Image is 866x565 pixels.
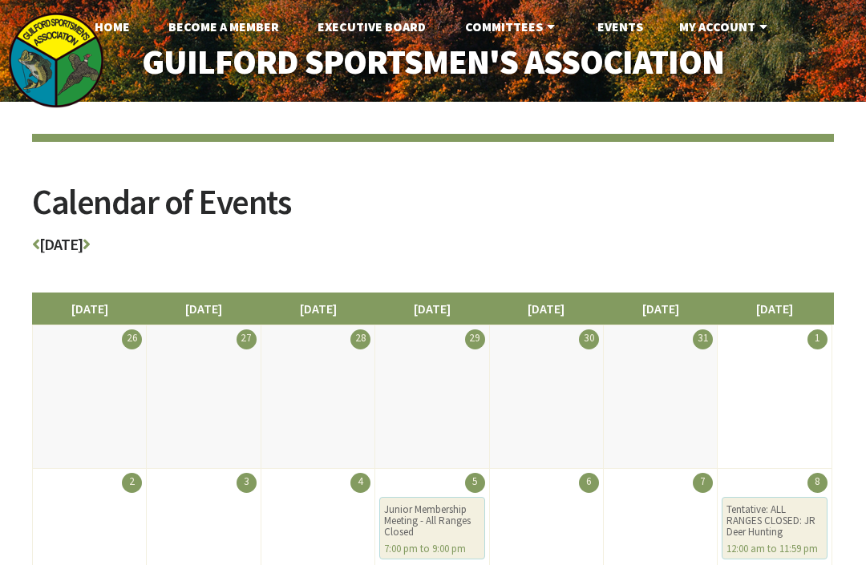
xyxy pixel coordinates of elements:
div: Junior Membership Meeting - All Ranges Closed [384,504,480,538]
a: Executive Board [305,10,439,42]
div: 12:00 am to 11:59 pm [726,543,822,555]
li: [DATE] [717,293,832,325]
div: Tentative: ALL RANGES CLOSED: JR Deer Hunting [726,504,822,538]
a: Events [585,10,656,42]
div: 30 [579,329,599,349]
a: Home [82,10,143,42]
h3: [DATE] [32,236,834,260]
div: 28 [350,329,370,349]
div: 7:00 pm to 9:00 pm [384,543,480,555]
a: Guilford Sportsmen's Association [112,32,754,91]
h2: Calendar of Events [32,184,834,236]
div: 5 [465,473,485,493]
div: 7 [693,473,713,493]
div: 8 [807,473,828,493]
a: My Account [666,10,784,42]
div: 31 [693,329,713,349]
li: [DATE] [32,293,147,325]
li: [DATE] [146,293,261,325]
div: 26 [122,329,142,349]
div: 2 [122,473,142,493]
img: logo_sm.png [8,12,104,108]
div: 3 [237,473,257,493]
a: Become A Member [156,10,292,42]
li: [DATE] [489,293,604,325]
li: [DATE] [261,293,375,325]
div: 6 [579,473,599,493]
li: [DATE] [603,293,718,325]
div: 29 [465,329,485,349]
a: Committees [452,10,572,42]
div: 4 [350,473,370,493]
div: 1 [807,329,828,349]
div: 27 [237,329,257,349]
li: [DATE] [374,293,489,325]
